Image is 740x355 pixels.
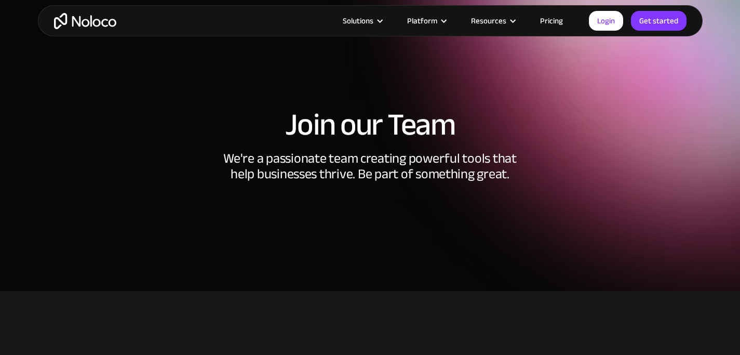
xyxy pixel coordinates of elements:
a: Pricing [527,14,576,28]
div: Solutions [330,14,394,28]
div: Solutions [343,14,373,28]
a: Login [589,11,623,31]
a: Get started [631,11,687,31]
div: Platform [394,14,458,28]
h1: Join our Team [48,109,692,140]
div: Platform [407,14,437,28]
div: Resources [471,14,506,28]
div: Resources [458,14,527,28]
a: home [54,13,116,29]
div: We're a passionate team creating powerful tools that help businesses thrive. Be part of something... [214,151,526,208]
